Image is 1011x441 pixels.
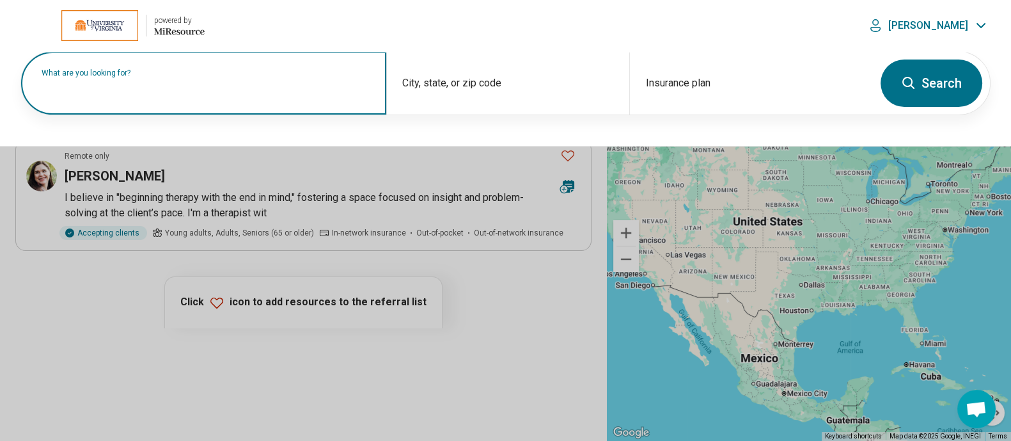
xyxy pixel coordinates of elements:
div: Open chat [957,390,996,428]
button: Search [881,60,982,107]
div: powered by [154,15,205,26]
label: What are you looking for? [42,69,371,77]
img: University of Virginia [61,10,138,41]
p: [PERSON_NAME] [888,19,968,32]
a: University of Virginiapowered by [20,10,205,41]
